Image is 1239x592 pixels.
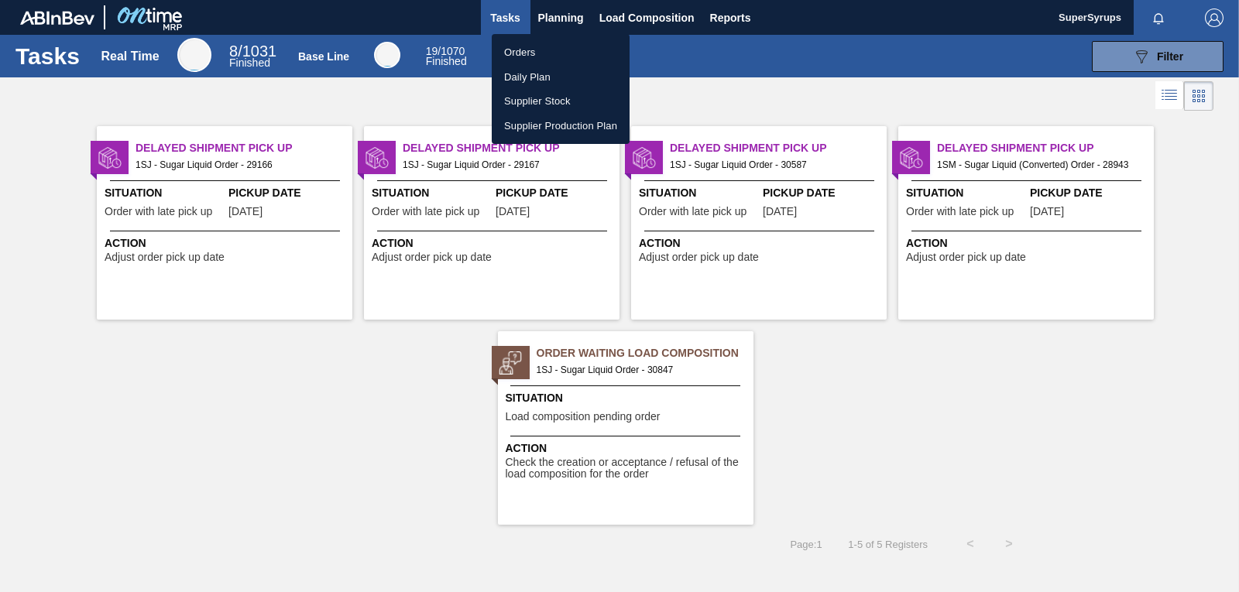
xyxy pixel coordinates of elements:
a: Supplier Production Plan [492,114,630,139]
a: Orders [492,40,630,65]
a: Supplier Stock [492,89,630,114]
a: Daily Plan [492,65,630,90]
